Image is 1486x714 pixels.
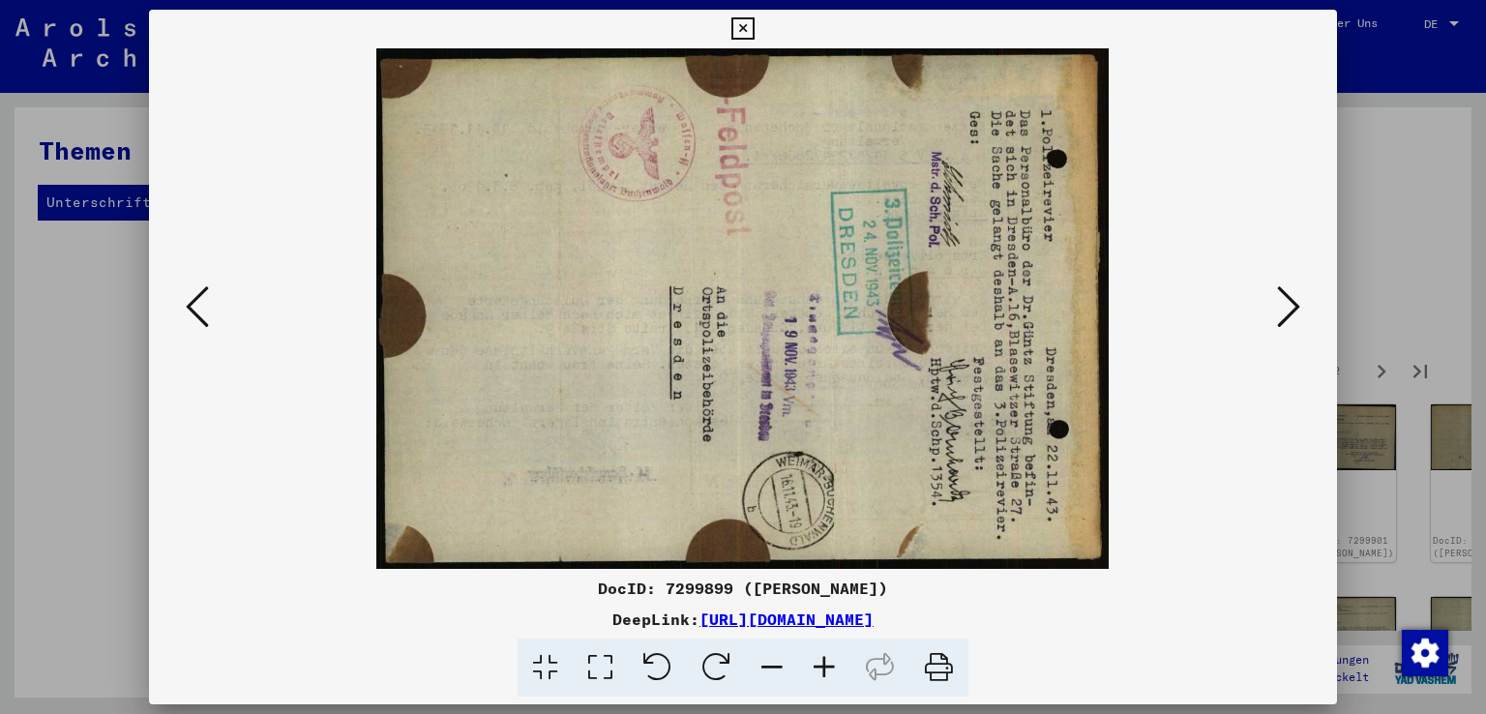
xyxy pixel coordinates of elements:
a: [URL][DOMAIN_NAME] [699,610,874,629]
img: 002.jpg [376,48,1109,569]
div: Zustimmung ändern [1401,629,1447,675]
img: Zustimmung ändern [1402,630,1448,676]
font: DeepLink: [612,610,699,629]
font: DocID: 7299899 ([PERSON_NAME]) [598,579,888,598]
